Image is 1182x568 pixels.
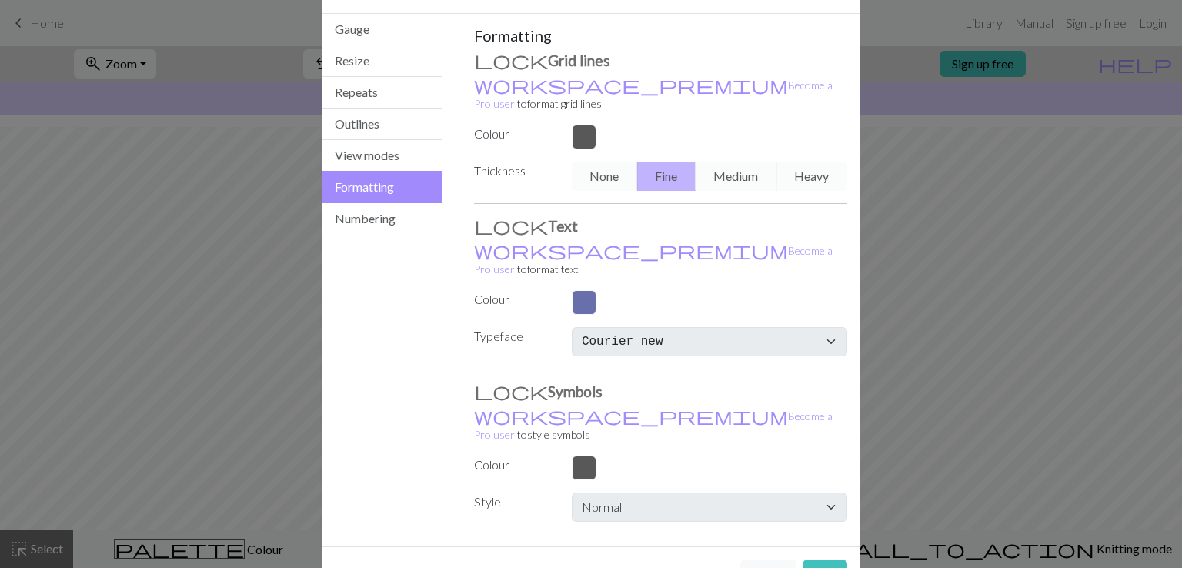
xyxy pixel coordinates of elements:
[322,77,442,109] button: Repeats
[322,14,442,45] button: Gauge
[474,409,833,441] small: to style symbols
[322,171,442,203] button: Formatting
[474,51,848,69] h3: Grid lines
[474,239,788,261] span: workspace_premium
[465,493,563,516] label: Style
[322,45,442,77] button: Resize
[474,216,848,235] h3: Text
[474,79,833,110] a: Become a Pro user
[322,203,442,234] button: Numbering
[465,290,563,309] label: Colour
[322,109,442,140] button: Outlines
[465,125,563,143] label: Colour
[474,26,848,45] h5: Formatting
[322,140,442,172] button: View modes
[474,405,788,426] span: workspace_premium
[474,79,833,110] small: to format grid lines
[465,162,563,185] label: Thickness
[465,327,563,350] label: Typeface
[474,382,848,400] h3: Symbols
[474,74,788,95] span: workspace_premium
[474,244,833,276] a: Become a Pro user
[465,456,563,474] label: Colour
[474,409,833,441] a: Become a Pro user
[474,244,833,276] small: to format text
